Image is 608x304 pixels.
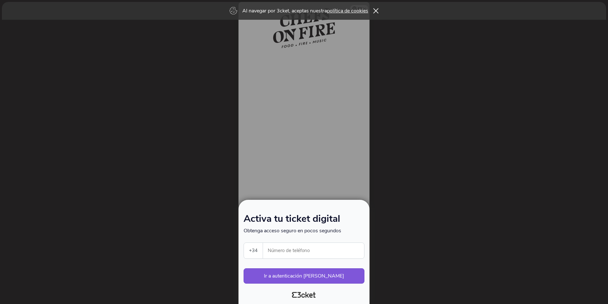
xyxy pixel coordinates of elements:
[244,268,364,284] button: Ir a autenticación [PERSON_NAME]
[327,7,368,14] a: política de cookies
[244,227,364,234] p: Obtenga acceso seguro en pocos segundos
[268,243,364,258] input: Número de teléfono
[263,243,365,258] label: Número de teléfono
[242,7,368,14] p: Al navegar por 3cket, aceptas nuestra
[244,214,364,227] h1: Activa tu ticket digital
